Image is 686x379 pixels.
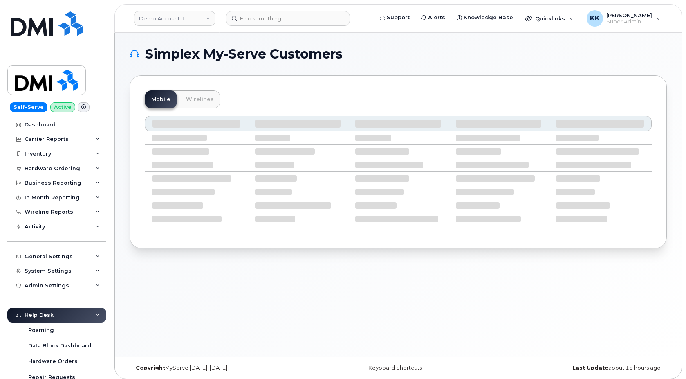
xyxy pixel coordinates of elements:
div: MyServe [DATE]–[DATE] [130,365,309,371]
a: Keyboard Shortcuts [368,365,422,371]
strong: Last Update [572,365,608,371]
div: about 15 hours ago [488,365,667,371]
a: Mobile [145,90,177,108]
a: Wirelines [179,90,220,108]
span: Simplex My-Serve Customers [145,48,343,60]
strong: Copyright [136,365,165,371]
